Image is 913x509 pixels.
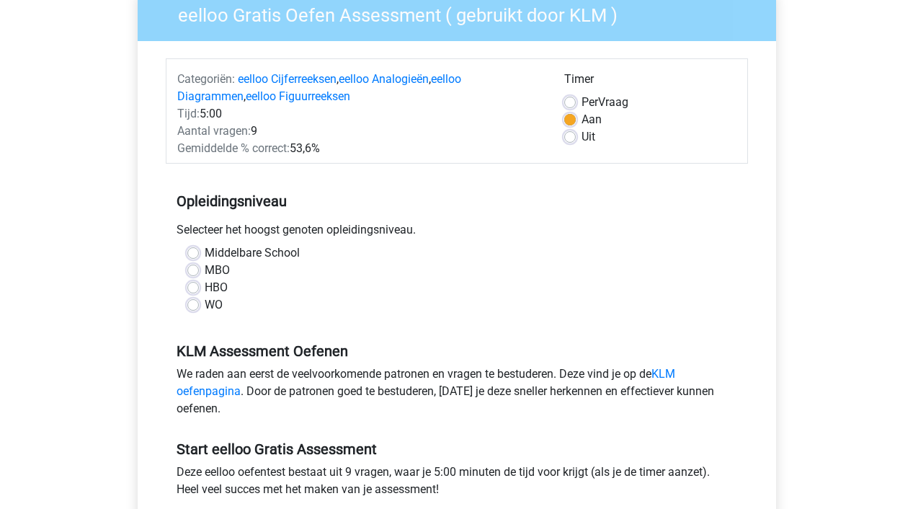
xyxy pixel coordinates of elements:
span: Aantal vragen: [177,124,251,138]
span: Gemiddelde % correct: [177,141,290,155]
label: Uit [582,128,595,146]
div: 53,6% [166,140,553,157]
label: Aan [582,111,602,128]
a: eelloo Figuurreeksen [246,89,350,103]
div: We raden aan eerst de veelvoorkomende patronen en vragen te bestuderen. Deze vind je op de . Door... [166,366,748,423]
span: Tijd: [177,107,200,120]
h5: Start eelloo Gratis Assessment [177,441,737,458]
div: , , , [166,71,553,105]
span: Categoriën: [177,72,235,86]
div: Selecteer het hoogst genoten opleidingsniveau. [166,221,748,244]
span: Per [582,95,598,109]
label: MBO [205,262,230,279]
a: eelloo Cijferreeksen [238,72,337,86]
div: 5:00 [166,105,553,123]
div: Deze eelloo oefentest bestaat uit 9 vragen, waar je 5:00 minuten de tijd voor krijgt (als je de t... [166,464,748,504]
label: HBO [205,279,228,296]
label: WO [205,296,223,314]
a: eelloo Analogieën [339,72,429,86]
label: Vraag [582,94,628,111]
div: Timer [564,71,736,94]
h5: KLM Assessment Oefenen [177,342,737,360]
div: 9 [166,123,553,140]
label: Middelbare School [205,244,300,262]
h5: Opleidingsniveau [177,187,737,216]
